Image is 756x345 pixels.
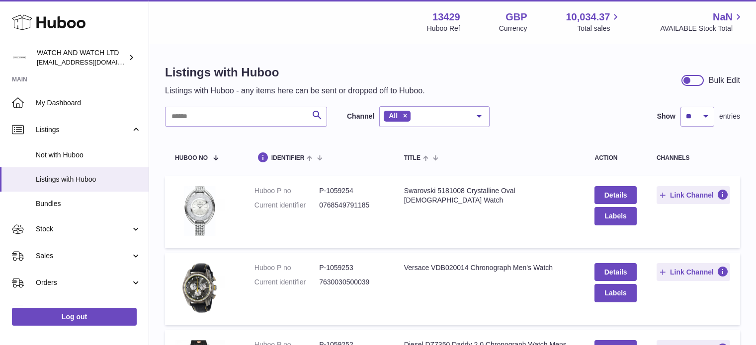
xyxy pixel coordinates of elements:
[670,268,714,276] span: Link Channel
[670,191,714,200] span: Link Channel
[36,199,141,208] span: Bundles
[175,155,208,161] span: Huboo no
[37,58,146,66] span: [EMAIL_ADDRESS][DOMAIN_NAME]
[660,24,744,33] span: AVAILABLE Stock Total
[319,186,384,196] dd: P-1059254
[37,48,126,67] div: WATCH AND WATCH LTD
[165,85,425,96] p: Listings with Huboo - any items here can be sent or dropped off to Huboo.
[594,155,636,161] div: action
[12,308,137,326] a: Log out
[719,112,740,121] span: entries
[36,175,141,184] span: Listings with Huboo
[175,263,225,313] img: Versace VDB020014 Chronograph Men's Watch
[404,186,575,205] div: Swarovski 5181008 Crystalline Oval [DEMOGRAPHIC_DATA] Watch
[499,24,527,33] div: Currency
[254,277,319,287] dt: Current identifier
[594,186,636,204] a: Details
[404,263,575,273] div: Versace VDB020014 Chronograph Men's Watch
[271,155,305,161] span: identifier
[36,305,141,314] span: Usage
[175,186,225,236] img: Swarovski 5181008 Crystalline Oval Ladies Watch
[254,263,319,273] dt: Huboo P no
[657,186,730,204] button: Link Channel
[36,278,131,287] span: Orders
[36,224,131,234] span: Stock
[389,112,398,120] span: All
[427,24,460,33] div: Huboo Ref
[36,150,141,160] span: Not with Huboo
[347,112,374,121] label: Channel
[12,50,27,65] img: internalAdmin-13429@internal.huboo.com
[254,186,319,196] dt: Huboo P no
[713,10,733,24] span: NaN
[505,10,527,24] strong: GBP
[660,10,744,33] a: NaN AVAILABLE Stock Total
[404,155,420,161] span: title
[319,277,384,287] dd: 7630030500039
[165,65,425,80] h1: Listings with Huboo
[657,263,730,281] button: Link Channel
[577,24,621,33] span: Total sales
[319,263,384,273] dd: P-1059253
[594,207,636,225] button: Labels
[36,125,131,135] span: Listings
[432,10,460,24] strong: 13429
[319,201,384,210] dd: 0768549791185
[709,75,740,86] div: Bulk Edit
[36,251,131,261] span: Sales
[254,201,319,210] dt: Current identifier
[657,112,675,121] label: Show
[566,10,610,24] span: 10,034.37
[594,284,636,302] button: Labels
[657,155,730,161] div: channels
[594,263,636,281] a: Details
[36,98,141,108] span: My Dashboard
[566,10,621,33] a: 10,034.37 Total sales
